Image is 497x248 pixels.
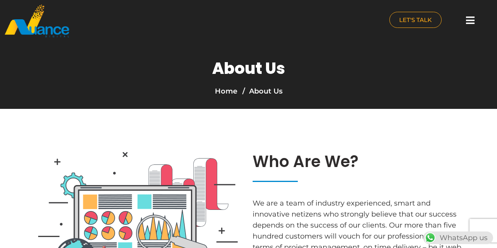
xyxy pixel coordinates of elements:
img: nuance-qatar_logo [4,4,70,38]
h2: Who Are We? [253,152,469,171]
a: WhatsAppWhatsApp us [423,233,493,242]
a: Home [215,87,237,96]
li: About Us [240,86,282,97]
img: WhatsApp [424,231,436,244]
div: WhatsApp us [423,231,493,244]
span: LET'S TALK [399,17,432,23]
a: nuance-qatar_logo [4,4,245,38]
a: LET'S TALK [389,12,442,28]
h1: About Us [212,59,285,78]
